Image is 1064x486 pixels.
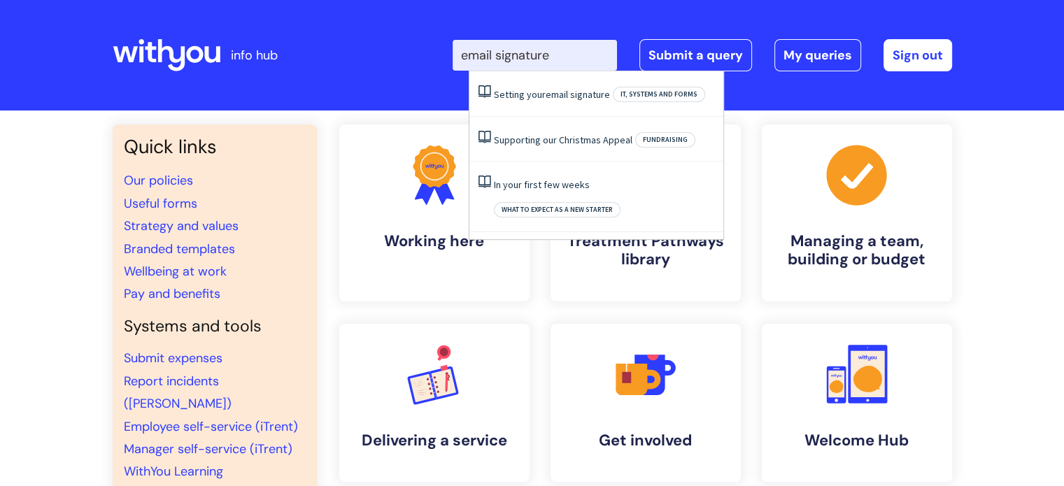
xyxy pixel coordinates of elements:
[546,88,568,101] span: email
[570,88,610,101] span: signature
[494,88,610,101] a: Setting youremail signature
[613,87,705,102] span: IT, systems and forms
[231,44,278,66] p: info hub
[562,232,730,269] h4: Treatment Pathways library
[562,431,730,450] h4: Get involved
[124,350,222,366] a: Submit expenses
[124,285,220,302] a: Pay and benefits
[124,373,232,412] a: Report incidents ([PERSON_NAME])
[124,418,298,435] a: Employee self-service (iTrent)
[494,202,620,217] span: What to expect as a new starter
[350,431,518,450] h4: Delivering a service
[339,324,530,482] a: Delivering a service
[124,136,306,158] h3: Quick links
[762,124,952,301] a: Managing a team, building or budget
[124,195,197,212] a: Useful forms
[350,232,518,250] h4: Working here
[773,431,941,450] h4: Welcome Hub
[124,172,193,189] a: Our policies
[124,317,306,336] h4: Systems and tools
[494,178,590,191] a: In your first few weeks
[124,217,239,234] a: Strategy and values
[639,39,752,71] a: Submit a query
[884,39,952,71] a: Sign out
[124,441,292,457] a: Manager self-service (iTrent)
[124,263,227,280] a: Wellbeing at work
[762,324,952,482] a: Welcome Hub
[774,39,861,71] a: My queries
[635,132,695,148] span: Fundraising
[551,324,741,482] a: Get involved
[124,241,235,257] a: Branded templates
[453,40,617,71] input: Search
[494,134,632,146] a: Supporting our Christmas Appeal
[453,39,952,71] div: | -
[773,232,941,269] h4: Managing a team, building or budget
[339,124,530,301] a: Working here
[124,463,223,480] a: WithYou Learning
